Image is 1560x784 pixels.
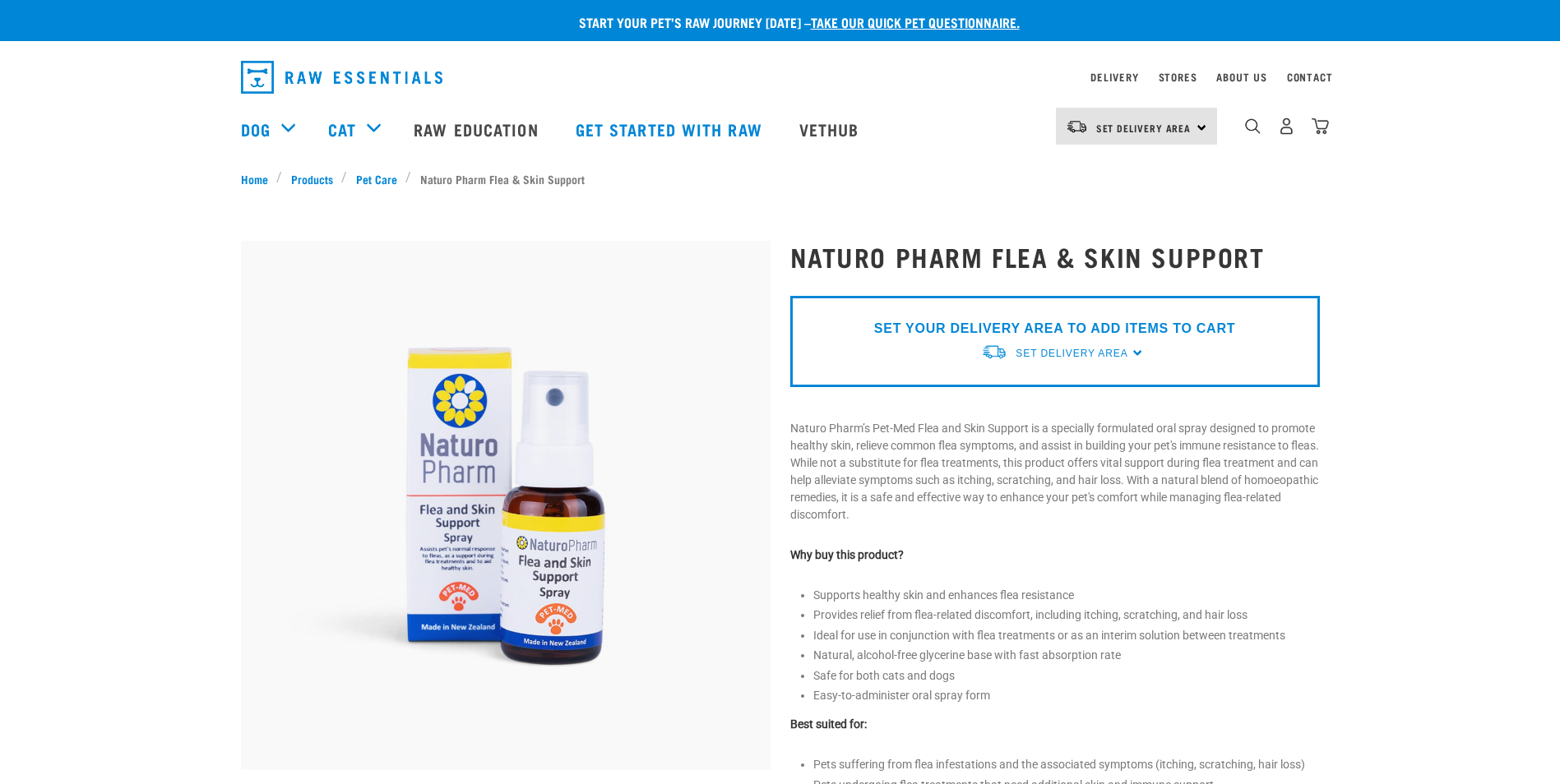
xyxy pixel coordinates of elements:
img: RE Product Shoot 2023 Nov8638 [241,241,771,770]
img: Raw Essentials Logo [241,61,442,94]
strong: Best suited for: [790,717,867,731]
a: Raw Education [397,96,558,162]
strong: Why buy this product? [790,548,904,561]
img: home-icon@2x.png [1312,118,1329,135]
img: van-moving.png [981,344,1007,361]
li: Natural, alcohol-free glycerine base with fast absorption rate [813,647,1320,664]
a: Home [241,170,277,187]
nav: dropdown navigation [228,54,1333,100]
a: Products [282,170,341,187]
p: SET YOUR DELIVERY AREA TO ADD ITEMS TO CART [874,319,1235,339]
li: Safe for both cats and dogs [813,667,1320,685]
img: user.png [1278,118,1295,135]
a: Vethub [783,96,880,162]
li: Ideal for use in conjunction with flea treatments or as an interim solution between treatments [813,627,1320,644]
a: Dog [241,117,271,141]
a: Cat [328,117,356,141]
li: Supports healthy skin and enhances flea resistance [813,587,1320,604]
a: Delivery [1090,74,1138,80]
a: Stores [1159,74,1197,80]
img: van-moving.png [1066,119,1088,134]
a: About Us [1216,74,1266,80]
a: Contact [1287,74,1333,80]
a: Get started with Raw [559,96,783,162]
h1: Naturo Pharm Flea & Skin Support [790,242,1320,271]
span: Set Delivery Area [1016,348,1127,359]
li: Pets suffering from flea infestations and the associated symptoms (itching, scratching, hair loss) [813,756,1320,773]
li: Provides relief from flea-related discomfort, including itching, scratching, and hair loss [813,606,1320,624]
a: Pet Care [347,170,405,187]
li: Easy-to-administer oral spray form [813,687,1320,704]
nav: breadcrumbs [241,170,1320,187]
img: home-icon-1@2x.png [1245,118,1261,134]
a: take our quick pet questionnaire. [811,18,1020,25]
span: Set Delivery Area [1096,125,1192,131]
p: Naturo Pharm’s Pet-Med Flea and Skin Support is a specially formulated oral spray designed to pro... [790,420,1320,523]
